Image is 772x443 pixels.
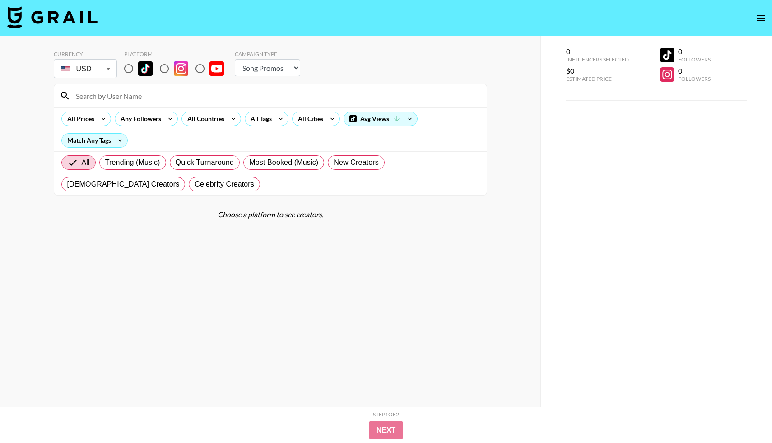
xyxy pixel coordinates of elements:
[752,9,770,27] button: open drawer
[174,61,188,76] img: Instagram
[369,421,403,439] button: Next
[54,210,487,219] div: Choose a platform to see creators.
[566,56,629,63] div: Influencers Selected
[7,6,98,28] img: Grail Talent
[235,51,300,57] div: Campaign Type
[678,56,711,63] div: Followers
[62,134,127,147] div: Match Any Tags
[566,47,629,56] div: 0
[373,411,399,418] div: Step 1 of 2
[124,51,231,57] div: Platform
[566,75,629,82] div: Estimated Price
[245,112,274,126] div: All Tags
[115,112,163,126] div: Any Followers
[56,61,115,77] div: USD
[293,112,325,126] div: All Cities
[249,157,318,168] span: Most Booked (Music)
[678,66,711,75] div: 0
[182,112,226,126] div: All Countries
[67,179,180,190] span: [DEMOGRAPHIC_DATA] Creators
[62,112,96,126] div: All Prices
[566,66,629,75] div: $0
[138,61,153,76] img: TikTok
[678,47,711,56] div: 0
[209,61,224,76] img: YouTube
[334,157,379,168] span: New Creators
[678,75,711,82] div: Followers
[344,112,417,126] div: Avg Views
[82,157,90,168] span: All
[70,89,481,103] input: Search by User Name
[176,157,234,168] span: Quick Turnaround
[195,179,254,190] span: Celebrity Creators
[54,51,117,57] div: Currency
[105,157,160,168] span: Trending (Music)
